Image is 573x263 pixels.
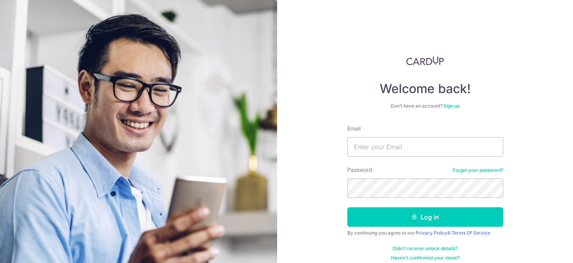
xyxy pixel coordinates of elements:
a: Sign up [443,103,460,109]
a: Privacy Policy [416,230,447,236]
button: Log in [347,207,503,227]
div: By continuing you agree to our & [347,230,503,236]
a: Haven't confirmed your email? [391,255,460,261]
a: Terms Of Service [451,230,490,236]
label: Email [347,125,361,132]
label: Password [347,166,372,174]
img: CardUp Logo [406,56,444,65]
a: Didn't receive unlock details? [393,245,458,252]
input: Enter your Email [347,137,503,157]
div: Don’t have an account? [347,103,503,109]
a: Forgot your password? [453,167,503,173]
h4: Welcome back! [347,81,503,97]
